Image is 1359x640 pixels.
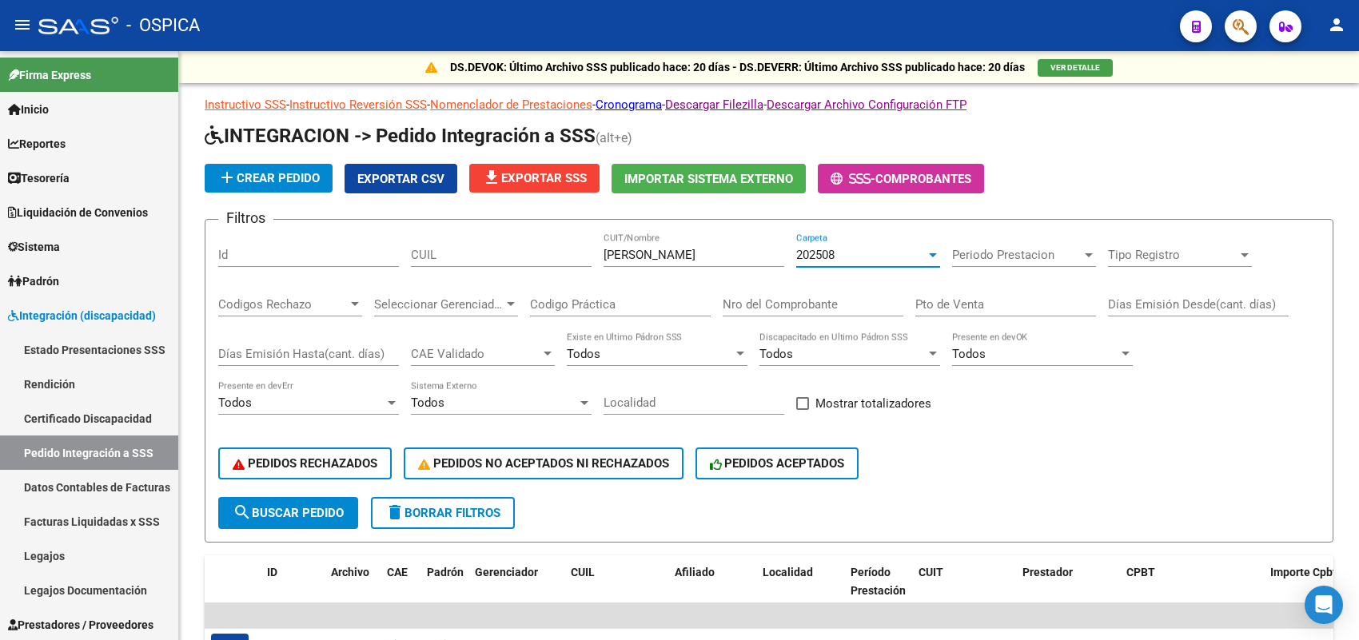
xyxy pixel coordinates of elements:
div: Open Intercom Messenger [1305,586,1343,624]
span: Buscar Pedido [233,506,344,520]
span: Sistema [8,238,60,256]
a: Instructivo SSS [205,97,286,112]
datatable-header-cell: CAE [381,555,420,626]
datatable-header-cell: Archivo [325,555,381,626]
datatable-header-cell: Importe Cpbt. [1264,555,1352,626]
span: Crear Pedido [217,171,320,185]
a: Descargar Archivo Configuración FTP [767,97,966,112]
span: PEDIDOS NO ACEPTADOS NI RECHAZADOS [418,456,669,471]
span: Firma Express [8,66,91,84]
button: PEDIDOS NO ACEPTADOS NI RECHAZADOS [404,447,683,479]
a: Instructivo Reversión SSS [289,97,427,112]
span: Todos [218,396,252,410]
span: CPBT [1126,566,1155,578]
span: Integración (discapacidad) [8,307,156,324]
button: -Comprobantes [818,164,984,193]
span: Padrón [427,566,464,578]
mat-icon: delete [385,503,405,522]
datatable-header-cell: CUIT [912,555,1016,626]
button: VER DETALLE [1038,59,1113,77]
p: DS.DEVOK: Último Archivo SSS publicado hace: 20 días - DS.DEVERR: Último Archivo SSS publicado ha... [450,58,1025,76]
span: Codigos Rechazo [218,297,348,312]
a: Cronograma [596,97,662,112]
mat-icon: add [217,168,237,187]
span: PEDIDOS ACEPTADOS [710,456,845,471]
span: Mostrar totalizadores [815,394,931,413]
span: Período Prestación [851,566,906,597]
span: Todos [567,347,600,361]
datatable-header-cell: ID [261,555,325,626]
datatable-header-cell: CPBT [1120,555,1264,626]
button: Exportar CSV [345,164,457,193]
mat-icon: person [1327,15,1346,34]
span: INTEGRACION -> Pedido Integración a SSS [205,125,596,147]
mat-icon: search [233,503,252,522]
mat-icon: menu [13,15,32,34]
mat-icon: file_download [482,168,501,187]
button: Borrar Filtros [371,497,515,529]
datatable-header-cell: Prestador [1016,555,1120,626]
button: PEDIDOS RECHAZADOS [218,447,392,479]
span: Afiliado [675,566,715,578]
span: ID [267,566,277,578]
span: Todos [759,347,793,361]
span: CUIL [571,566,595,578]
datatable-header-cell: CUIL [564,555,668,626]
datatable-header-cell: Período Prestación [844,555,912,626]
span: VER DETALLE [1050,63,1100,72]
span: Periodo Prestacion [952,248,1082,262]
span: Importar Sistema Externo [624,172,793,186]
a: Nomenclador de Prestaciones [430,97,592,112]
span: Prestadores / Proveedores [8,616,153,634]
span: Reportes [8,135,66,153]
datatable-header-cell: Padrón [420,555,468,626]
span: PEDIDOS RECHAZADOS [233,456,377,471]
span: CAE [387,566,408,578]
h3: Filtros [218,207,273,229]
button: Importar Sistema Externo [612,164,806,193]
span: Exportar CSV [357,172,444,186]
span: Importe Cpbt. [1270,566,1340,578]
span: Todos [411,396,444,410]
button: Crear Pedido [205,164,333,193]
datatable-header-cell: Gerenciador [468,555,564,626]
span: Comprobantes [875,172,971,186]
span: Todos [952,347,986,361]
datatable-header-cell: Localidad [756,555,844,626]
datatable-header-cell: Afiliado [668,555,756,626]
span: - OSPICA [126,8,200,43]
button: Exportar SSS [469,164,600,193]
span: Padrón [8,272,59,290]
a: Descargar Filezilla [665,97,763,112]
span: Inicio [8,101,49,118]
span: Exportar SSS [482,171,587,185]
span: Liquidación de Convenios [8,204,148,221]
span: CAE Validado [411,347,540,361]
button: Buscar Pedido [218,497,358,529]
span: Gerenciador [475,566,538,578]
span: Borrar Filtros [385,506,500,520]
p: - - - - - [205,96,1333,113]
span: Seleccionar Gerenciador [374,297,504,312]
span: - [831,172,875,186]
span: CUIT [919,566,943,578]
button: PEDIDOS ACEPTADOS [695,447,859,479]
span: Localidad [763,566,813,578]
span: Prestador [1022,566,1073,578]
span: Archivo [331,566,369,578]
span: (alt+e) [596,130,632,145]
span: Tesorería [8,169,70,187]
span: 202508 [796,248,835,262]
span: Tipo Registro [1108,248,1237,262]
